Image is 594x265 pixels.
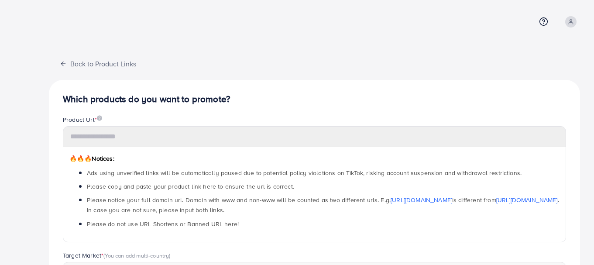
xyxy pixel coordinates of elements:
[49,54,147,73] button: Back to Product Links
[63,251,171,260] label: Target Market
[87,196,559,214] span: Please notice your full domain url. Domain with www and non-www will be counted as two different ...
[391,196,452,204] a: [URL][DOMAIN_NAME]
[87,169,522,177] span: Ads using unverified links will be automatically paused due to potential policy violations on Tik...
[496,196,558,204] a: [URL][DOMAIN_NAME]
[87,220,239,228] span: Please do not use URL Shortens or Banned URL here!
[69,154,114,163] span: Notices:
[97,115,102,121] img: image
[63,115,102,124] label: Product Url
[87,182,294,191] span: Please copy and paste your product link here to ensure the url is correct.
[103,251,170,259] span: (You can add multi-country)
[69,154,92,163] span: 🔥🔥🔥
[63,94,566,105] h4: Which products do you want to promote?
